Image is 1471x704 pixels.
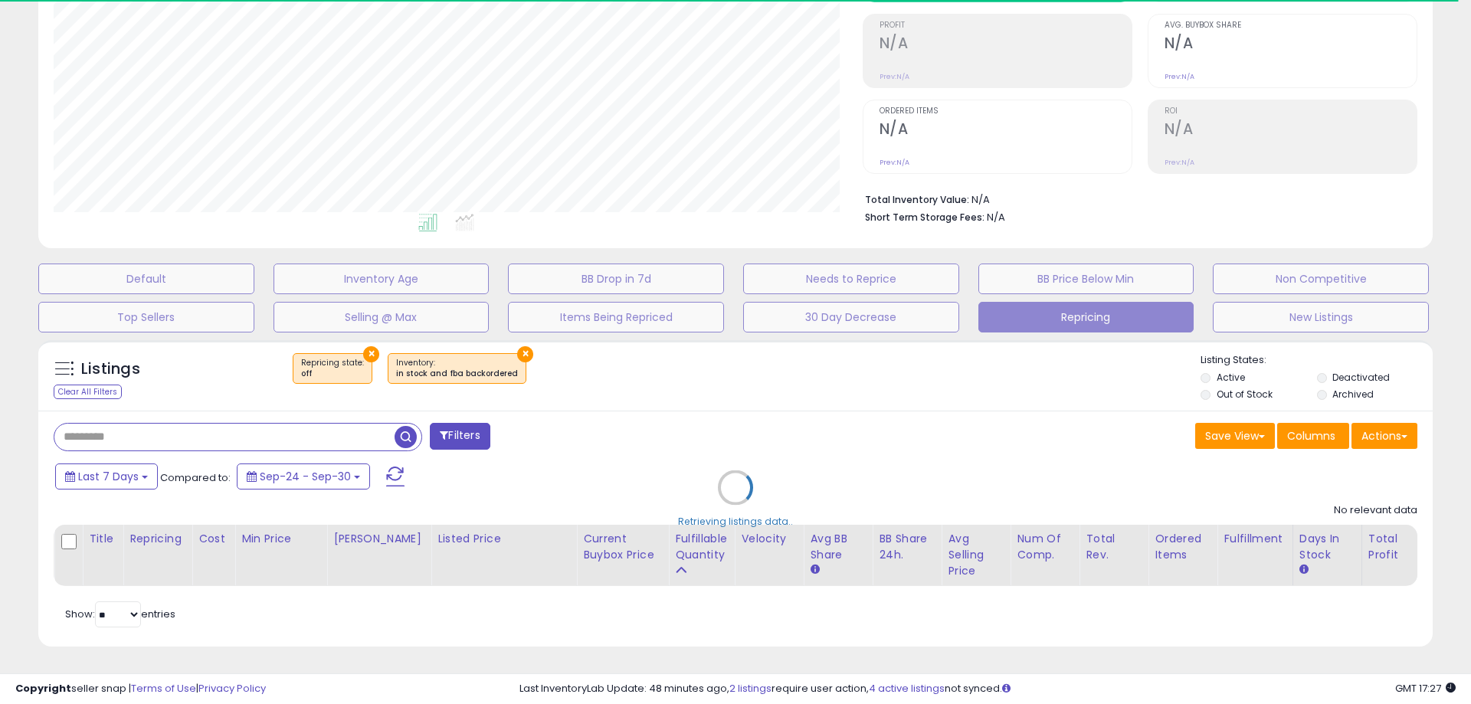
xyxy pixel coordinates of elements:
h2: N/A [1165,34,1417,55]
span: N/A [987,210,1005,224]
button: Inventory Age [274,264,490,294]
span: Profit [880,21,1132,30]
button: Repricing [978,302,1194,332]
button: Items Being Repriced [508,302,724,332]
h2: N/A [880,120,1132,141]
small: Prev: N/A [1165,72,1194,81]
h2: N/A [880,34,1132,55]
button: Needs to Reprice [743,264,959,294]
small: Prev: N/A [880,72,909,81]
div: Last InventoryLab Update: 48 minutes ago, require user action, not synced. [519,682,1456,696]
button: 30 Day Decrease [743,302,959,332]
button: Top Sellers [38,302,254,332]
button: Non Competitive [1213,264,1429,294]
small: Prev: N/A [1165,158,1194,167]
button: BB Drop in 7d [508,264,724,294]
b: Total Inventory Value: [865,193,969,206]
li: N/A [865,189,1406,208]
h2: N/A [1165,120,1417,141]
strong: Copyright [15,681,71,696]
button: Default [38,264,254,294]
div: seller snap | | [15,682,266,696]
a: 4 active listings [869,681,945,696]
button: Selling @ Max [274,302,490,332]
span: Avg. Buybox Share [1165,21,1417,30]
button: BB Price Below Min [978,264,1194,294]
div: Retrieving listings data.. [678,514,793,528]
span: ROI [1165,107,1417,116]
b: Short Term Storage Fees: [865,211,984,224]
span: 2025-10-9 17:27 GMT [1395,681,1456,696]
span: Ordered Items [880,107,1132,116]
button: New Listings [1213,302,1429,332]
a: 2 listings [729,681,772,696]
a: Privacy Policy [198,681,266,696]
small: Prev: N/A [880,158,909,167]
a: Terms of Use [131,681,196,696]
